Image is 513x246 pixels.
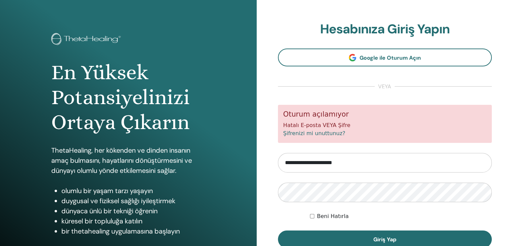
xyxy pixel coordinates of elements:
[61,217,142,225] font: küresel bir topluluğa katılın
[61,196,175,205] font: duygusal ve fiziksel sağlığı iyileştirmek
[320,21,450,37] font: Hesabınıza Giriş Yapın
[283,110,349,118] font: Oturum açılamıyor
[51,60,190,134] font: En Yüksek Potansiyelinizi Ortaya Çıkarın
[278,49,492,66] a: Google ile Oturum Açın
[310,212,492,220] div: Beni süresiz olarak veya manuel olarak çıkış yapana kadar kimlik doğrulamalı tut
[378,83,391,90] font: veya
[61,207,158,215] font: dünyaca ünlü bir tekniği öğrenin
[317,213,349,219] font: Beni Hatırla
[360,54,421,61] font: Google ile Oturum Açın
[51,146,192,175] font: ThetaHealing, her kökenden ve dinden insanın amaç bulmasını, hayatlarını dönüştürmesini ve dünyay...
[283,130,345,136] a: Şifrenizi mi unuttunuz?
[283,122,350,128] font: Hatalı E-posta VEYA Şifre
[373,236,396,243] font: Giriş Yap
[61,186,153,195] font: olumlu bir yaşam tarzı yaşayın
[61,227,180,236] font: bir thetahealing uygulamasına başlayın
